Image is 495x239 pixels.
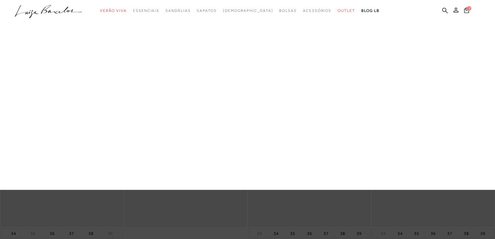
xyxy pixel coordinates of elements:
span: 1 [467,6,471,11]
a: categoryNavScreenReaderText [133,5,159,17]
a: BLOG LB [361,5,379,17]
a: categoryNavScreenReaderText [166,5,191,17]
span: Sapatos [197,8,216,13]
a: categoryNavScreenReaderText [197,5,216,17]
span: Sandálias [166,8,191,13]
a: categoryNavScreenReaderText [100,5,127,17]
a: categoryNavScreenReaderText [279,5,297,17]
span: Bolsas [279,8,297,13]
a: categoryNavScreenReaderText [338,5,355,17]
span: BLOG LB [361,8,379,13]
a: noSubCategoriesText [223,5,273,17]
span: Verão Viva [100,8,127,13]
span: Outlet [338,8,355,13]
button: 1 [462,7,471,15]
span: Essenciais [133,8,159,13]
a: categoryNavScreenReaderText [303,5,331,17]
span: Acessórios [303,8,331,13]
span: [DEMOGRAPHIC_DATA] [223,8,273,13]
